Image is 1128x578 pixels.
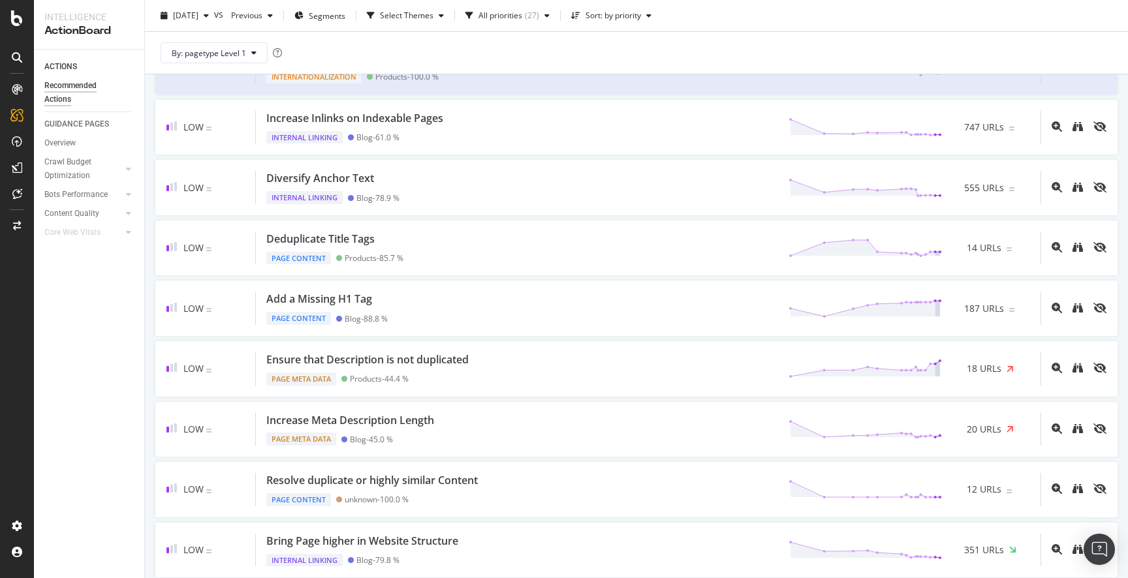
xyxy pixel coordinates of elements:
div: Products - 100.0 % [375,72,439,82]
div: ActionBoard [44,23,134,38]
div: Blog - 78.9 % [356,193,399,203]
img: Equal [206,489,211,493]
span: 555 URLs [964,181,1004,194]
span: Low [183,423,204,435]
div: binoculars [1073,182,1083,192]
div: magnifying-glass-plus [1052,242,1062,252]
div: Products - 85.7 % [345,253,403,263]
div: Bots Performance [44,188,108,202]
img: Equal [206,549,211,553]
div: eye-slash [1093,121,1106,132]
div: Increase Inlinks on Indexable Pages [266,111,443,126]
img: Equal [1007,247,1012,251]
span: Low [183,181,204,194]
div: Internal Linking [266,554,343,567]
img: Equal [1009,127,1014,130]
div: binoculars [1073,303,1083,313]
div: Page Meta Data [266,373,336,386]
div: Internationalization [266,70,362,84]
a: Content Quality [44,207,122,221]
div: Page Meta Data [266,433,336,446]
img: Equal [1007,489,1012,493]
a: binoculars [1073,362,1083,374]
div: eye-slash [1093,423,1106,434]
div: Increase Meta Description Length [266,413,434,428]
span: 12 URLs [967,483,1001,496]
img: Equal [206,369,211,373]
div: magnifying-glass-plus [1052,182,1062,192]
span: 18 URLs [967,362,1001,375]
div: Diversify Anchor Text [266,171,374,186]
div: magnifying-glass-plus [1052,544,1062,555]
a: binoculars [1073,121,1083,133]
div: binoculars [1073,242,1083,252]
div: magnifying-glass-plus [1052,363,1062,373]
img: Equal [206,247,211,251]
div: Resolve duplicate or highly similar Content [266,473,478,488]
span: 187 URLs [964,302,1004,315]
button: By: pagetype Level 1 [161,42,268,63]
div: Crawl Budget Optimization [44,155,113,183]
div: unknown - 100.0 % [345,494,409,504]
button: All priorities(27) [460,5,555,26]
div: binoculars [1073,363,1083,373]
div: Sort: by priority [586,12,641,20]
a: Bots Performance [44,188,122,202]
img: Equal [206,127,211,130]
div: Core Web Vitals [44,226,101,239]
div: eye-slash [1093,242,1106,252]
div: eye-slash [1093,483,1106,494]
a: Crawl Budget Optimization [44,155,122,183]
div: magnifying-glass-plus [1052,121,1062,132]
span: 20 URLs [967,423,1001,436]
span: By: pagetype Level 1 [172,47,246,58]
span: Low [183,483,204,495]
div: binoculars [1073,483,1083,494]
span: Low [183,241,204,254]
button: Select Themes [362,5,449,26]
span: Low [183,302,204,314]
a: Core Web Vitals [44,226,122,239]
div: Bring Page higher in Website Structure [266,534,458,549]
div: Internal Linking [266,131,343,144]
button: Previous [226,5,278,26]
div: binoculars [1073,121,1083,132]
div: Ensure that Description is not duplicated [266,352,469,367]
div: Blog - 61.0 % [356,132,399,142]
img: Equal [1009,187,1014,191]
div: eye-slash [1093,363,1106,373]
button: [DATE] [155,5,214,26]
a: Overview [44,136,135,150]
div: magnifying-glass-plus [1052,483,1062,494]
div: Blog - 45.0 % [350,434,393,444]
span: Low [183,362,204,374]
div: Select Themes [380,12,433,20]
div: binoculars [1073,423,1083,434]
a: Recommended Actions [44,79,135,106]
div: Blog - 79.8 % [356,555,399,565]
div: eye-slash [1093,182,1106,192]
a: binoculars [1073,483,1083,495]
div: Open Intercom Messenger [1084,534,1115,565]
a: binoculars [1073,181,1083,194]
div: Blog - 88.8 % [345,314,388,324]
a: binoculars [1073,302,1083,314]
span: Previous [226,10,262,21]
a: ACTIONS [44,60,135,74]
div: Page Content [266,252,331,265]
img: Equal [206,187,211,191]
div: binoculars [1073,544,1083,555]
span: vs [214,8,226,21]
div: Recommended Actions [44,79,123,106]
div: Overview [44,136,76,150]
img: Equal [206,308,211,312]
div: eye-slash [1093,303,1106,313]
img: Equal [1009,308,1014,312]
div: Internal Linking [266,191,343,204]
button: Sort: by priority [566,5,657,26]
a: binoculars [1073,423,1083,435]
span: Segments [309,10,345,21]
div: Content Quality [44,207,99,221]
div: Intelligence [44,10,134,23]
div: ACTIONS [44,60,77,74]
